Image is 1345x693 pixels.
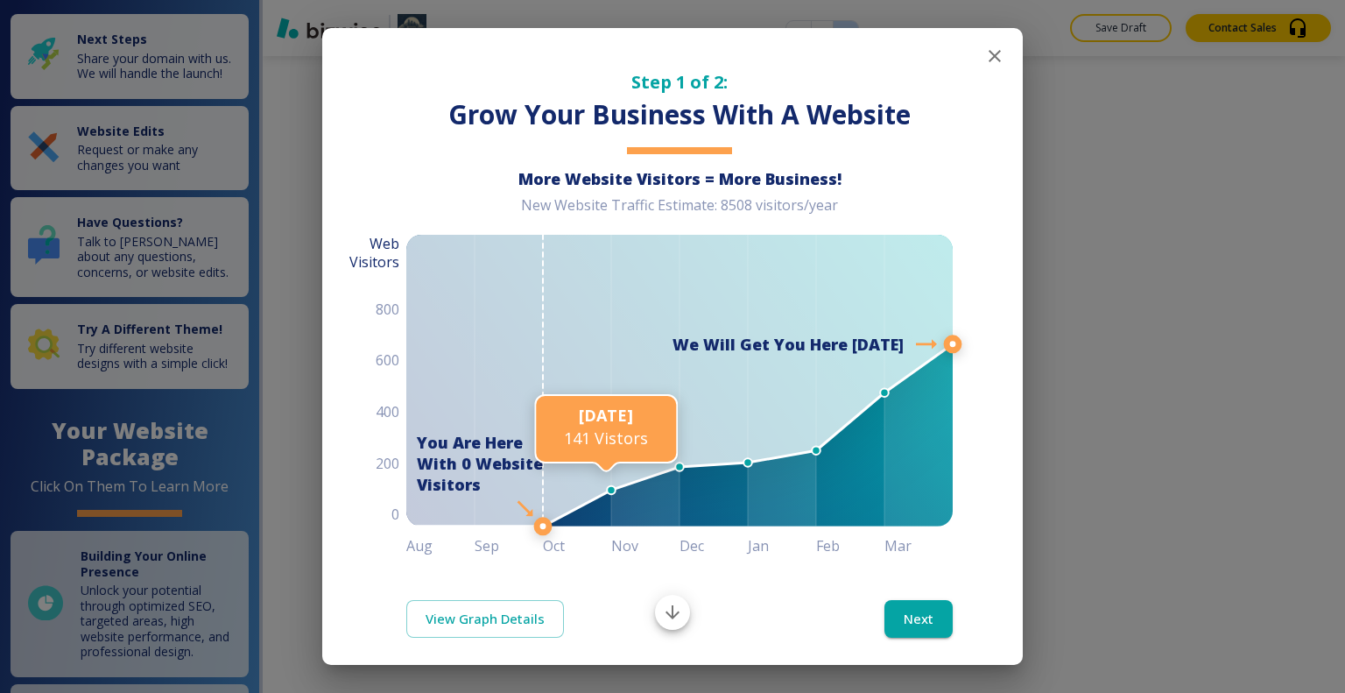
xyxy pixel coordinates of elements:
h6: Oct [543,534,611,558]
h6: Mar [884,534,953,558]
h6: Dec [680,534,748,558]
h5: Step 1 of 2: [406,70,953,94]
div: New Website Traffic Estimate: 8508 visitors/year [406,196,953,229]
h6: Aug [406,534,475,558]
h6: Feb [816,534,884,558]
h6: Sep [475,534,543,558]
button: Scroll to bottom [655,595,690,630]
h6: Jan [748,534,816,558]
h3: Grow Your Business With A Website [406,97,953,133]
h6: Nov [611,534,680,558]
h6: More Website Visitors = More Business! [406,168,953,189]
a: View Graph Details [406,600,564,637]
button: Next [884,600,953,637]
